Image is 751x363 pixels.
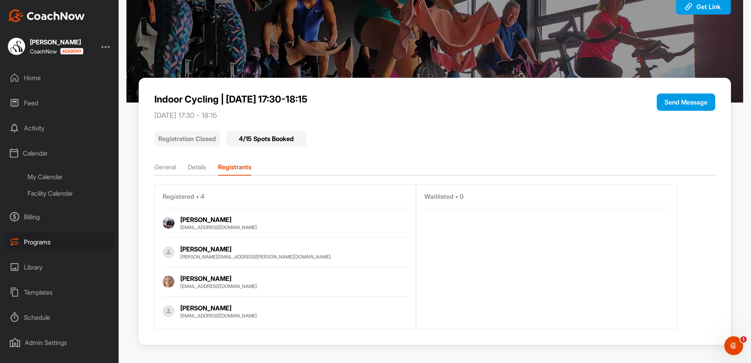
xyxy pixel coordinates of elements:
[60,48,83,55] img: CoachNow acadmey
[4,308,115,327] div: Schedule
[154,93,603,105] p: Indoor Cycling | [DATE] 17:30-18:15
[4,232,115,252] div: Programs
[8,9,85,22] img: CoachNow
[4,93,115,113] div: Feed
[30,48,83,55] div: CoachNow
[696,3,721,11] span: Get Link
[180,274,409,283] div: [PERSON_NAME]
[180,303,409,313] div: [PERSON_NAME]
[30,39,83,45] div: [PERSON_NAME]
[4,68,115,88] div: Home
[424,192,463,201] span: Waitlisted • 0
[154,131,220,147] p: Registration Closed
[4,257,115,277] div: Library
[154,162,176,175] li: General
[163,305,174,317] img: Profile picture
[226,131,306,147] div: 4 / 15 Spots Booked
[180,244,409,254] div: [PERSON_NAME]
[180,215,409,224] div: [PERSON_NAME]
[684,2,693,11] img: svg+xml;base64,PHN2ZyB3aWR0aD0iMjAiIGhlaWdodD0iMjAiIHZpZXdCb3g9IjAgMCAyMCAyMCIgZmlsbD0ibm9uZSIgeG...
[22,169,115,185] div: My Calendar
[218,162,251,175] li: Registrants
[4,282,115,302] div: Templates
[180,313,409,319] div: [EMAIL_ADDRESS][DOMAIN_NAME]
[657,93,715,111] button: Send Message
[8,38,25,55] img: square_c8b22097c993bcfd2b698d1eae06ee05.jpg
[163,246,174,258] img: Profile picture
[4,118,115,138] div: Activity
[180,283,409,290] div: [EMAIL_ADDRESS][DOMAIN_NAME]
[724,336,743,355] iframe: Intercom live chat
[154,111,603,120] p: [DATE] 17:30 - 18:15
[22,185,115,202] div: Facility Calendar
[4,143,115,163] div: Calendar
[163,276,174,288] img: Profile picture
[180,254,409,260] div: [PERSON_NAME][EMAIL_ADDRESS][PERSON_NAME][DOMAIN_NAME]
[4,207,115,227] div: Billing
[163,217,174,229] img: Profile picture
[188,162,206,175] li: Details
[740,336,747,343] span: 1
[4,333,115,352] div: Admin Settings
[163,192,204,201] span: Registered • 4
[180,224,409,231] div: [EMAIL_ADDRESS][DOMAIN_NAME]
